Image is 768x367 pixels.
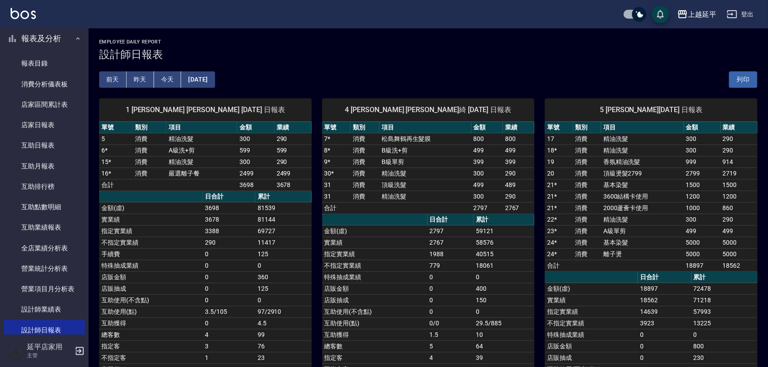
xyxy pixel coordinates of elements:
td: 800 [691,340,757,352]
a: 互助排行榜 [4,176,85,197]
td: 999 [684,156,721,168]
td: 指定客 [322,352,428,363]
th: 業績 [503,122,534,133]
td: 消費 [351,156,379,168]
td: 2799 [684,168,721,179]
td: 指定實業績 [99,225,203,237]
td: 消費 [573,237,601,248]
td: 399 [471,156,503,168]
th: 業績 [274,122,312,133]
td: 合計 [545,260,573,271]
td: 18562 [721,260,757,271]
td: 1.5 [428,329,474,340]
a: 31 [324,193,332,200]
td: 400 [474,283,534,294]
td: 消費 [133,168,166,179]
td: 2797 [428,225,474,237]
a: 互助日報表 [4,135,85,156]
td: 40515 [474,248,534,260]
td: 23 [255,352,312,363]
td: 0 [203,283,255,294]
p: 主管 [27,351,72,359]
td: 消費 [573,179,601,191]
td: 精油洗髮 [166,156,237,168]
td: 1200 [721,191,757,202]
td: 店販抽成 [99,283,203,294]
button: 今天 [154,71,181,88]
img: Logo [11,8,36,19]
td: 0 [203,317,255,329]
td: 指定客 [99,340,203,352]
td: 店販金額 [99,271,203,283]
td: 18897 [638,283,691,294]
td: 金額(虛) [322,225,428,237]
button: [DATE] [181,71,215,88]
td: 72478 [691,283,757,294]
th: 金額 [237,122,274,133]
td: 300 [471,168,503,179]
td: 合計 [99,179,133,191]
a: 31 [324,181,332,188]
h2: Employee Daily Report [99,39,757,45]
td: 香氛精油洗髮 [601,156,684,168]
img: Person [7,342,25,360]
td: 499 [503,144,534,156]
th: 累計 [255,191,312,203]
td: 13225 [691,317,757,329]
td: 3 [203,340,255,352]
td: 76 [255,340,312,352]
td: 3388 [203,225,255,237]
td: 消費 [351,179,379,191]
td: 5 [428,340,474,352]
td: 總客數 [322,340,428,352]
td: 290 [274,156,312,168]
td: 290 [274,133,312,144]
td: 互助使用(點) [322,317,428,329]
td: 71218 [691,294,757,306]
span: 4 [PERSON_NAME] [PERSON_NAME]綺 [DATE] 日報表 [333,105,524,114]
a: 互助業績報表 [4,217,85,238]
td: 0 [203,294,255,306]
td: 4 [428,352,474,363]
td: 18897 [684,260,721,271]
button: 上越延平 [674,5,720,23]
button: 登出 [723,6,757,23]
table: a dense table [545,122,757,272]
td: 特殊抽成業績 [99,260,203,271]
td: 779 [428,260,474,271]
th: 金額 [471,122,503,133]
td: 實業績 [99,214,203,225]
td: 互助使用(點) [99,306,203,317]
td: 3698 [203,202,255,214]
td: 消費 [133,156,166,168]
td: 0 [428,271,474,283]
td: 29.5/885 [474,317,534,329]
a: 全店業績分析表 [4,238,85,258]
td: 互助獲得 [322,329,428,340]
td: 1000 [684,202,721,214]
td: 消費 [573,248,601,260]
td: 3600結構卡使用 [601,191,684,202]
td: 1988 [428,248,474,260]
a: 設計師日報表 [4,320,85,340]
a: 19 [547,158,554,165]
td: 300 [237,156,274,168]
td: 499 [471,179,503,191]
td: 2767 [428,237,474,248]
td: 499 [471,144,503,156]
td: 消費 [573,225,601,237]
th: 類別 [351,122,379,133]
td: 59121 [474,225,534,237]
td: 指定實業績 [322,248,428,260]
td: 69727 [255,225,312,237]
td: 消費 [573,191,601,202]
td: 58576 [474,237,534,248]
td: 合計 [322,202,351,214]
td: 230 [691,352,757,363]
a: 20 [547,170,554,177]
td: 互助獲得 [99,317,203,329]
a: 店家區間累計表 [4,94,85,115]
td: 290 [721,144,757,156]
td: 300 [684,133,721,144]
td: 499 [721,225,757,237]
